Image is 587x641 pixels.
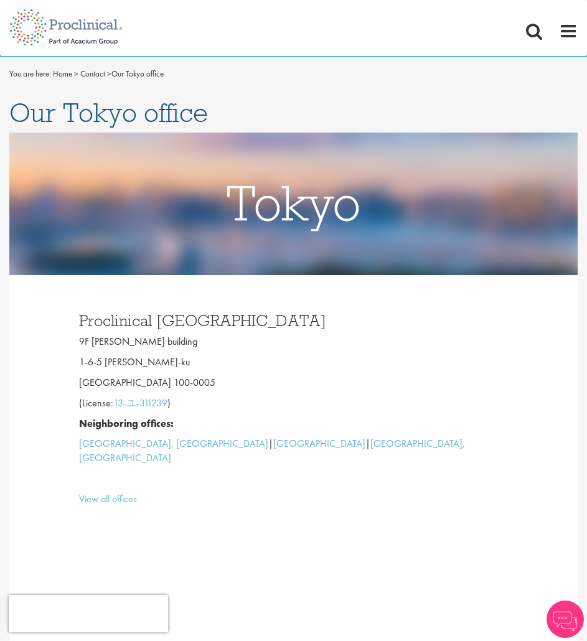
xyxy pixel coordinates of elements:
[79,437,465,464] a: [GEOGRAPHIC_DATA], [GEOGRAPHIC_DATA]
[113,396,167,409] a: 13-ユ‐311239
[79,437,268,450] a: [GEOGRAPHIC_DATA], [GEOGRAPHIC_DATA]
[79,492,137,505] a: View all offices
[79,335,509,349] p: 9F [PERSON_NAME] building
[79,417,174,430] b: Neighboring offices:
[79,355,509,370] p: 1-6-5 [PERSON_NAME]-ku
[9,595,168,632] iframe: reCAPTCHA
[79,437,509,466] p: | |
[79,376,509,390] p: [GEOGRAPHIC_DATA] 100-0005
[79,396,509,411] p: (License: )
[79,312,509,329] h3: Proclinical [GEOGRAPHIC_DATA]
[273,437,365,450] a: [GEOGRAPHIC_DATA]
[547,601,584,638] img: Chatbot
[9,96,208,129] span: Our Tokyo office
